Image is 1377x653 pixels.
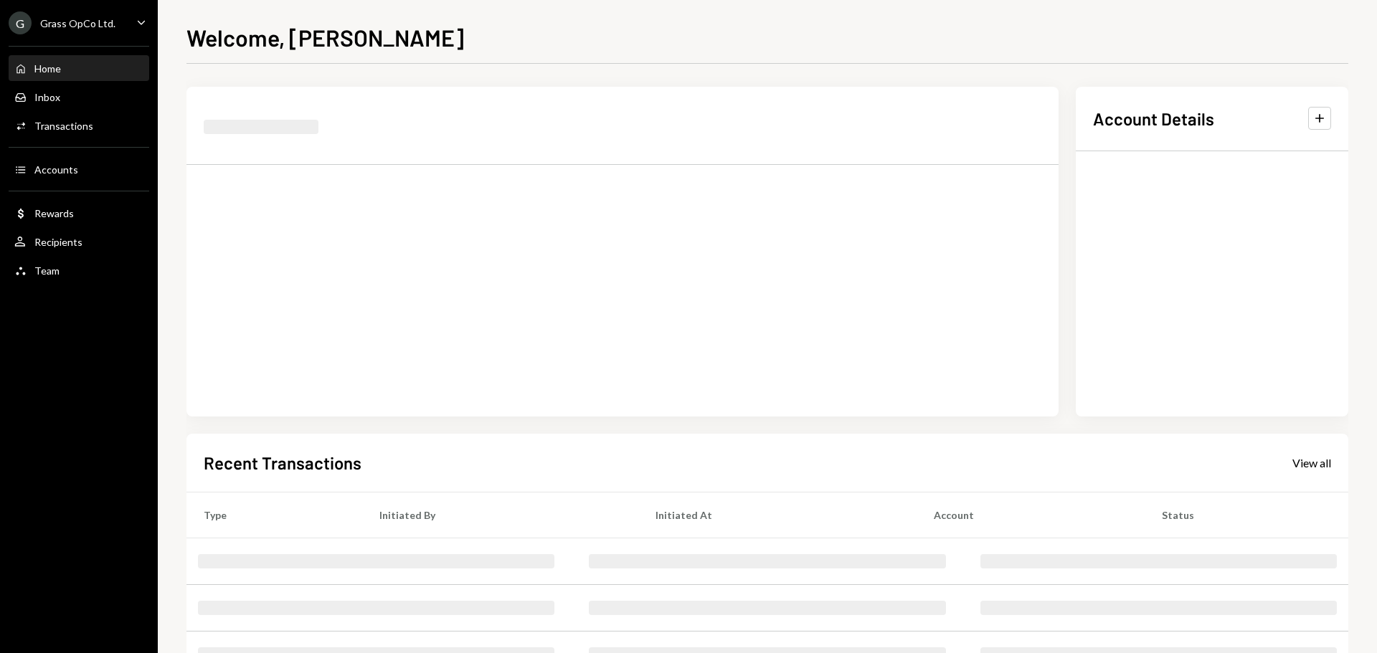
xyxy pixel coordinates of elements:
[204,451,361,475] h2: Recent Transactions
[34,91,60,103] div: Inbox
[362,492,638,538] th: Initiated By
[1145,492,1348,538] th: Status
[9,229,149,254] a: Recipients
[9,156,149,182] a: Accounts
[9,113,149,138] a: Transactions
[1292,454,1331,470] a: View all
[34,236,82,248] div: Recipients
[9,257,149,283] a: Team
[9,84,149,110] a: Inbox
[1093,107,1214,130] h2: Account Details
[34,62,61,75] div: Home
[186,23,464,52] h1: Welcome, [PERSON_NAME]
[40,17,115,29] div: Grass OpCo Ltd.
[34,120,93,132] div: Transactions
[917,492,1145,538] th: Account
[186,492,362,538] th: Type
[9,11,32,34] div: G
[34,207,74,219] div: Rewards
[9,55,149,81] a: Home
[34,163,78,176] div: Accounts
[1292,456,1331,470] div: View all
[638,492,917,538] th: Initiated At
[34,264,60,277] div: Team
[9,200,149,226] a: Rewards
